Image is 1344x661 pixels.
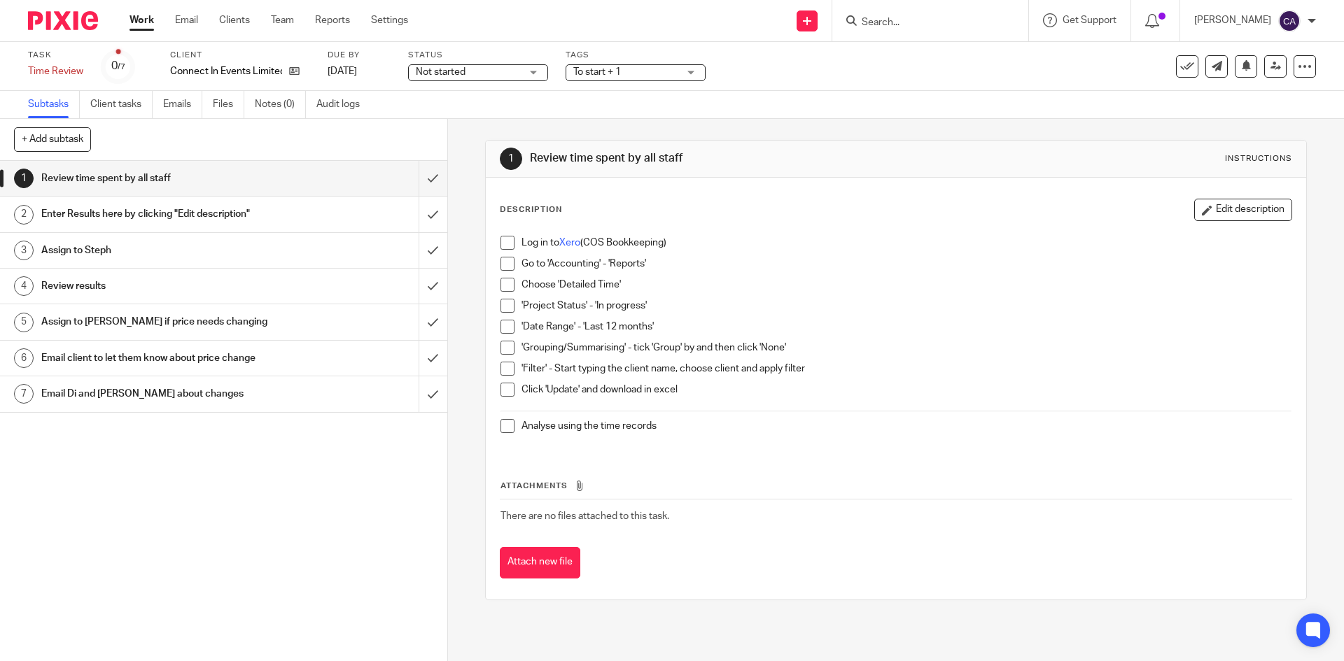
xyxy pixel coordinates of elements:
[14,241,34,260] div: 3
[14,169,34,188] div: 1
[41,276,283,297] h1: Review results
[1225,153,1292,164] div: Instructions
[566,50,706,61] label: Tags
[500,511,669,521] span: There are no files attached to this task.
[14,276,34,296] div: 4
[41,240,283,261] h1: Assign to Steph
[328,50,391,61] label: Due by
[1063,15,1116,25] span: Get Support
[408,50,548,61] label: Status
[170,50,310,61] label: Client
[41,348,283,369] h1: Email client to let them know about price change
[1194,13,1271,27] p: [PERSON_NAME]
[118,63,125,71] small: /7
[14,127,91,151] button: + Add subtask
[530,151,926,166] h1: Review time spent by all staff
[170,64,282,78] p: Connect In Events Limited
[316,91,370,118] a: Audit logs
[14,205,34,225] div: 2
[860,17,986,29] input: Search
[28,91,80,118] a: Subtasks
[521,299,1291,313] p: 'Project Status' - 'In progress'
[371,13,408,27] a: Settings
[500,547,580,578] button: Attach new file
[14,348,34,368] div: 6
[163,91,202,118] a: Emails
[521,236,1291,250] p: Log in to (COS Bookkeeping)
[28,64,84,78] div: Time Review
[41,204,283,225] h1: Enter Results here by clicking "Edit description"
[90,91,153,118] a: Client tasks
[559,238,580,248] a: Xero
[28,50,84,61] label: Task
[315,13,350,27] a: Reports
[521,341,1291,355] p: 'Grouping/Summarising' - tick 'Group' by and then click 'None'
[500,204,562,215] p: Description
[416,67,465,77] span: Not started
[521,320,1291,334] p: 'Date Range' - 'Last 12 months'
[521,278,1291,292] p: Choose 'Detailed Time'
[129,13,154,27] a: Work
[255,91,306,118] a: Notes (0)
[213,91,244,118] a: Files
[14,313,34,332] div: 5
[1278,10,1301,32] img: svg%3E
[41,383,283,404] h1: Email Di and [PERSON_NAME] about changes
[500,482,568,490] span: Attachments
[500,148,522,170] div: 1
[14,384,34,404] div: 7
[573,67,621,77] span: To start + 1
[28,11,98,30] img: Pixie
[41,311,283,332] h1: Assign to [PERSON_NAME] if price needs changing
[521,257,1291,271] p: Go to 'Accounting' - 'Reports'
[521,362,1291,376] p: 'Filter' - Start typing the client name, choose client and apply filter
[328,66,357,76] span: [DATE]
[521,383,1291,397] p: Click 'Update' and download in excel
[111,58,125,74] div: 0
[271,13,294,27] a: Team
[521,419,1291,433] p: Analyse using the time records
[1194,199,1292,221] button: Edit description
[175,13,198,27] a: Email
[41,168,283,189] h1: Review time spent by all staff
[219,13,250,27] a: Clients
